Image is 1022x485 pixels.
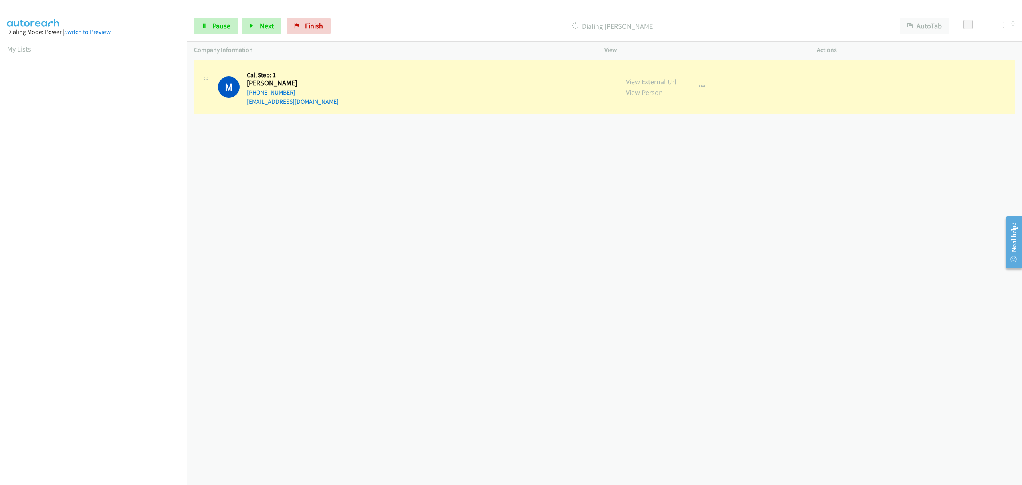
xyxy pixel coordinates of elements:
button: Next [242,18,281,34]
a: Pause [194,18,238,34]
p: Actions [817,45,1015,55]
p: Company Information [194,45,590,55]
h5: Call Step: 1 [247,71,339,79]
a: Switch to Preview [64,28,111,36]
a: My Lists [7,44,31,54]
button: AutoTab [900,18,949,34]
a: View Person [626,88,663,97]
div: 0 [1011,18,1015,29]
a: [EMAIL_ADDRESS][DOMAIN_NAME] [247,98,339,105]
iframe: Dialpad [7,62,187,441]
iframe: Resource Center [999,211,1022,274]
span: Pause [212,21,230,30]
a: View External Url [626,77,677,86]
p: View [604,45,802,55]
h1: M [218,76,240,98]
span: Finish [305,21,323,30]
h2: [PERSON_NAME] [247,79,326,88]
p: Dialing [PERSON_NAME] [341,21,885,32]
div: Dialing Mode: Power | [7,27,180,37]
span: Next [260,21,274,30]
a: Finish [287,18,331,34]
a: [PHONE_NUMBER] [247,89,295,96]
div: Delay between calls (in seconds) [967,22,1004,28]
